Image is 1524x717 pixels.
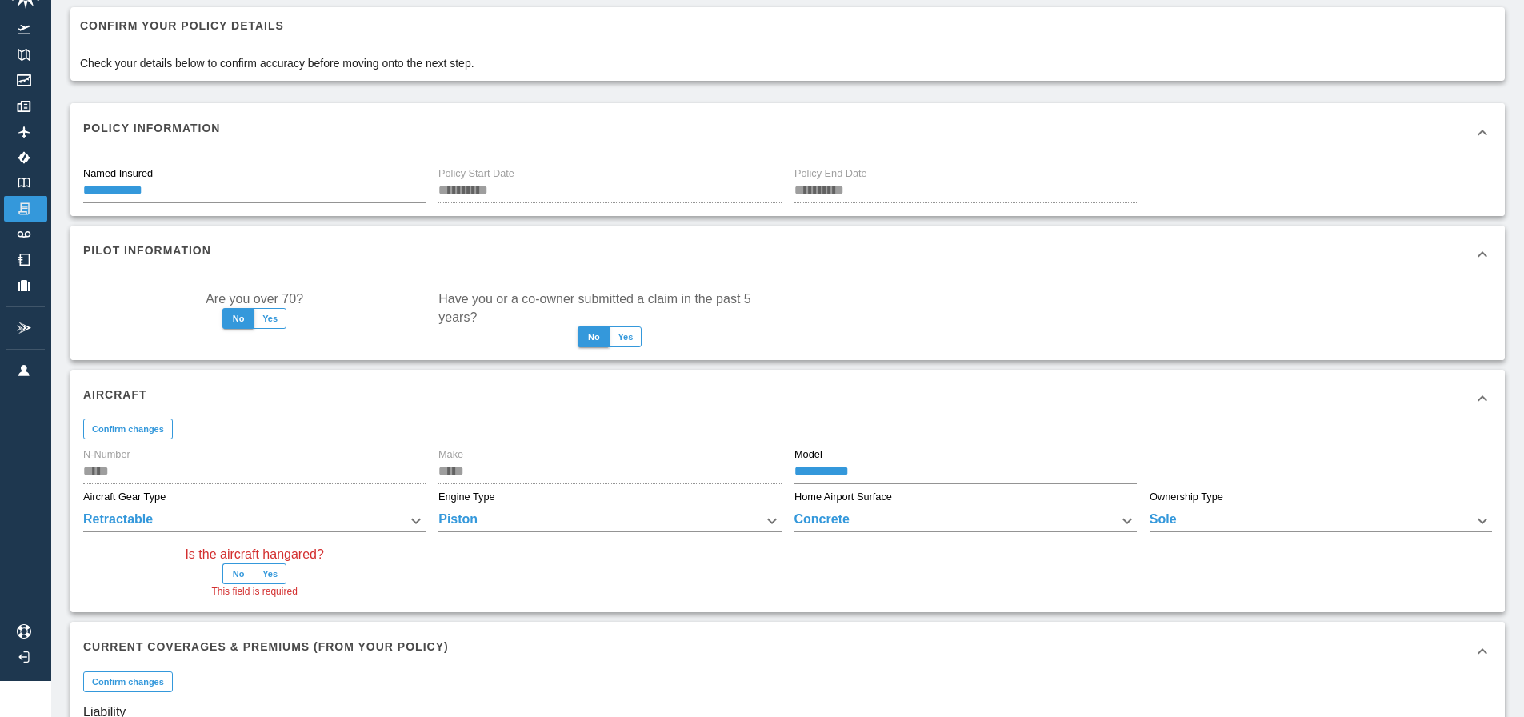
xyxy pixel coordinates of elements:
div: Aircraft [70,370,1505,427]
label: Policy Start Date [438,166,514,181]
div: Current Coverages & Premiums (from your policy) [70,622,1505,679]
button: Yes [254,563,286,584]
button: Yes [609,326,642,347]
label: Model [794,447,822,462]
label: N-Number [83,447,130,462]
div: Pilot Information [70,226,1505,283]
button: No [222,308,254,329]
label: Is the aircraft hangared? [185,545,323,563]
label: Ownership Type [1150,490,1223,504]
label: Engine Type [438,490,495,504]
label: Home Airport Surface [794,490,892,504]
h6: Confirm your policy details [80,17,474,34]
button: No [222,563,254,584]
button: Confirm changes [83,419,173,439]
p: Check your details below to confirm accuracy before moving onto the next step. [80,55,474,71]
div: Concrete [794,510,1137,532]
h6: Policy Information [83,119,220,137]
button: No [578,326,610,347]
label: Have you or a co-owner submitted a claim in the past 5 years? [438,290,781,326]
label: Named Insured [83,166,153,181]
span: This field is required [211,584,297,600]
label: Aircraft Gear Type [83,490,166,504]
div: Retractable [83,510,426,532]
label: Make [438,447,463,462]
h6: Pilot Information [83,242,211,259]
label: Policy End Date [794,166,867,181]
div: Sole [1150,510,1492,532]
button: Yes [254,308,286,329]
h6: Current Coverages & Premiums (from your policy) [83,638,449,655]
label: Are you over 70? [206,290,303,308]
h6: Aircraft [83,386,147,403]
div: Policy Information [70,103,1505,161]
div: Piston [438,510,781,532]
button: Confirm changes [83,671,173,692]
